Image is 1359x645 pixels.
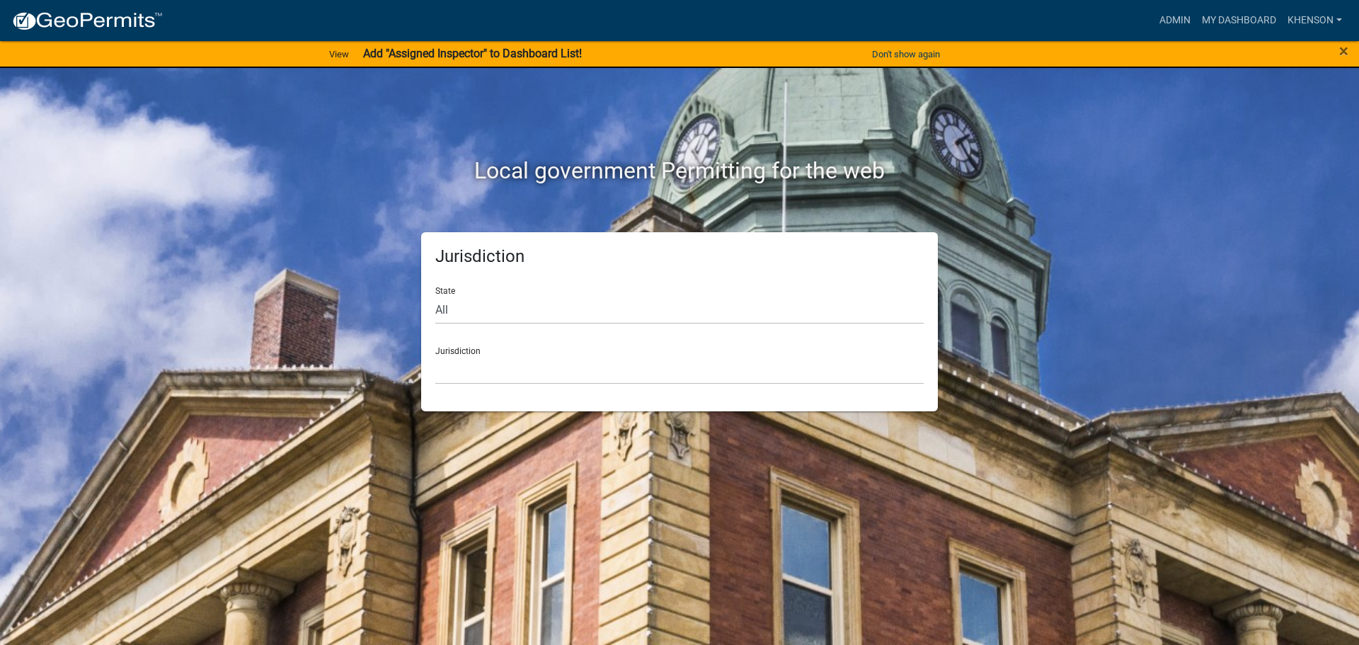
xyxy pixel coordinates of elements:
strong: Add "Assigned Inspector" to Dashboard List! [363,47,582,60]
a: khenson [1282,7,1348,34]
h5: Jurisdiction [435,246,924,267]
a: View [323,42,355,66]
a: Admin [1154,7,1196,34]
a: My Dashboard [1196,7,1282,34]
span: × [1339,41,1348,61]
h2: Local government Permitting for the web [287,157,1072,184]
button: Don't show again [866,42,946,66]
button: Close [1339,42,1348,59]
